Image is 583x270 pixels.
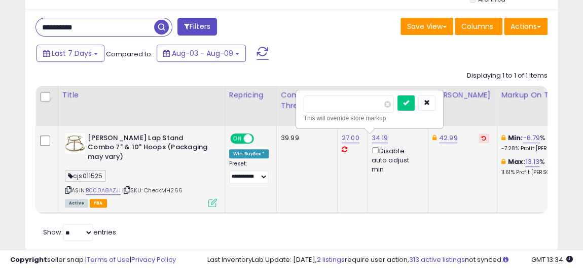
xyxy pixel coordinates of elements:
[439,133,458,143] a: 42.99
[229,149,269,158] div: Win BuyBox *
[157,45,246,62] button: Aug-03 - Aug-09
[432,90,493,100] div: [PERSON_NAME]
[10,255,176,265] div: seller snap | |
[304,113,435,123] div: This will override store markup
[229,160,269,183] div: Preset:
[65,170,106,182] span: cjs011525
[65,133,217,206] div: ASIN:
[523,133,540,143] a: -6.79
[525,157,539,167] a: 13.13
[317,255,345,264] a: 2 listings
[43,227,116,237] span: Show: entries
[467,71,548,81] div: Displaying 1 to 1 of 1 items
[86,186,121,195] a: B000A8AZJI
[52,48,92,58] span: Last 7 Days
[88,133,211,164] b: [PERSON_NAME] Lap Stand Combo 7" & 10" Hoops (Packaging may vary)
[400,18,453,35] button: Save View
[372,133,388,143] a: 34.19
[281,133,330,143] div: 39.99
[90,199,107,208] span: FBA
[229,90,272,100] div: Repricing
[10,255,47,264] strong: Copyright
[65,199,88,208] span: All listings currently available for purchase on Amazon
[504,18,548,35] button: Actions
[207,255,573,265] div: Last InventoryLab Update: [DATE], require user action, not synced.
[372,145,420,175] div: Disable auto adjust min
[87,255,130,264] a: Terms of Use
[122,186,183,194] span: | SKU: CheckMH266
[62,90,221,100] div: Title
[508,157,526,166] b: Max:
[455,18,502,35] button: Columns
[37,45,104,62] button: Last 7 Days
[65,133,85,154] img: 41iEV2AIWwL._SL40_.jpg
[177,18,217,36] button: Filters
[231,134,244,143] span: ON
[172,48,233,58] span: Aug-03 - Aug-09
[252,134,269,143] span: OFF
[131,255,176,264] a: Privacy Policy
[461,21,493,31] span: Columns
[508,133,523,143] b: Min:
[531,255,573,264] span: 2025-08-17 13:34 GMT
[106,49,153,59] span: Compared to:
[342,133,359,143] a: 27.00
[409,255,465,264] a: 313 active listings
[281,90,333,111] div: Comp. Price Threshold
